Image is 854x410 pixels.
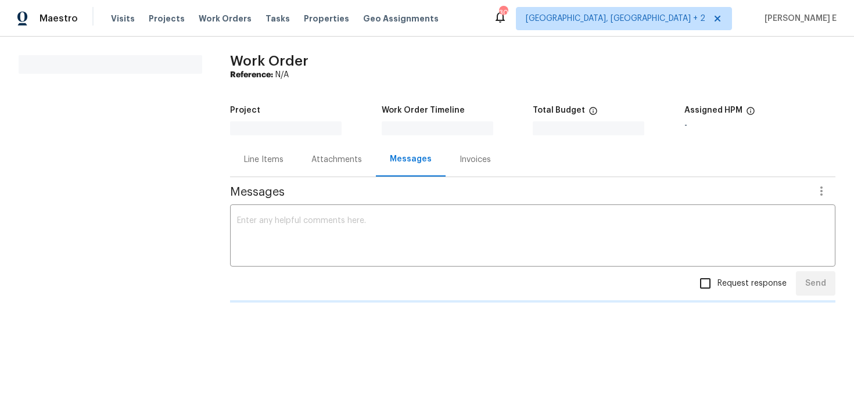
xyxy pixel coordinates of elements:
div: Line Items [244,154,284,166]
span: Work Order [230,54,308,68]
div: Invoices [460,154,491,166]
div: Attachments [311,154,362,166]
span: Geo Assignments [363,13,439,24]
span: Maestro [40,13,78,24]
span: Visits [111,13,135,24]
span: [PERSON_NAME] E [760,13,837,24]
h5: Assigned HPM [684,106,742,114]
h5: Project [230,106,260,114]
div: 30 [499,7,507,19]
div: N/A [230,69,835,81]
h5: Work Order Timeline [382,106,465,114]
span: Projects [149,13,185,24]
span: Request response [717,278,787,290]
span: The total cost of line items that have been proposed by Opendoor. This sum includes line items th... [589,106,598,121]
h5: Total Budget [533,106,585,114]
div: - [684,121,836,130]
span: The hpm assigned to this work order. [746,106,755,121]
b: Reference: [230,71,273,79]
div: Messages [390,153,432,165]
span: Messages [230,186,808,198]
span: [GEOGRAPHIC_DATA], [GEOGRAPHIC_DATA] + 2 [526,13,705,24]
span: Tasks [265,15,290,23]
span: Properties [304,13,349,24]
span: Work Orders [199,13,252,24]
